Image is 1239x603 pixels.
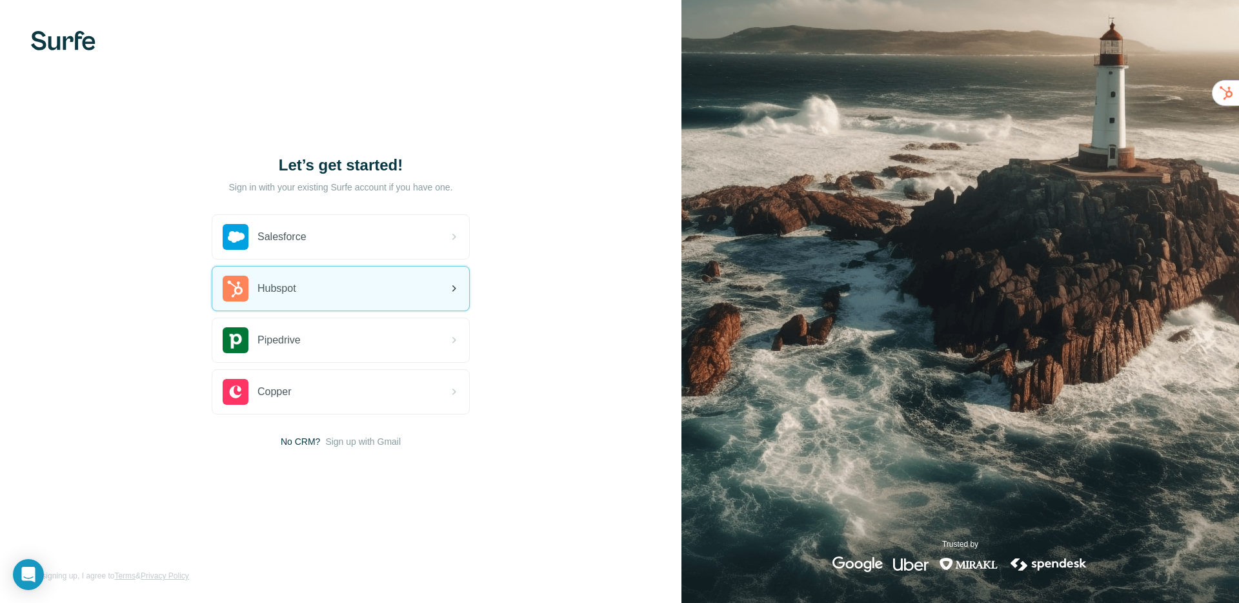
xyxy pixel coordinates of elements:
[13,559,44,590] div: Open Intercom Messenger
[114,571,136,580] a: Terms
[141,571,189,580] a: Privacy Policy
[31,31,96,50] img: Surfe's logo
[1009,557,1089,572] img: spendesk's logo
[939,557,998,572] img: mirakl's logo
[942,538,978,550] p: Trusted by
[281,435,320,448] span: No CRM?
[257,281,296,296] span: Hubspot
[223,327,248,353] img: pipedrive's logo
[893,557,929,572] img: uber's logo
[325,435,401,448] button: Sign up with Gmail
[257,332,301,348] span: Pipedrive
[223,224,248,250] img: salesforce's logo
[212,155,470,176] h1: Let’s get started!
[31,570,189,582] span: By signing up, I agree to &
[832,557,883,572] img: google's logo
[257,229,307,245] span: Salesforce
[228,181,452,194] p: Sign in with your existing Surfe account if you have one.
[223,276,248,301] img: hubspot's logo
[223,379,248,405] img: copper's logo
[257,384,291,400] span: Copper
